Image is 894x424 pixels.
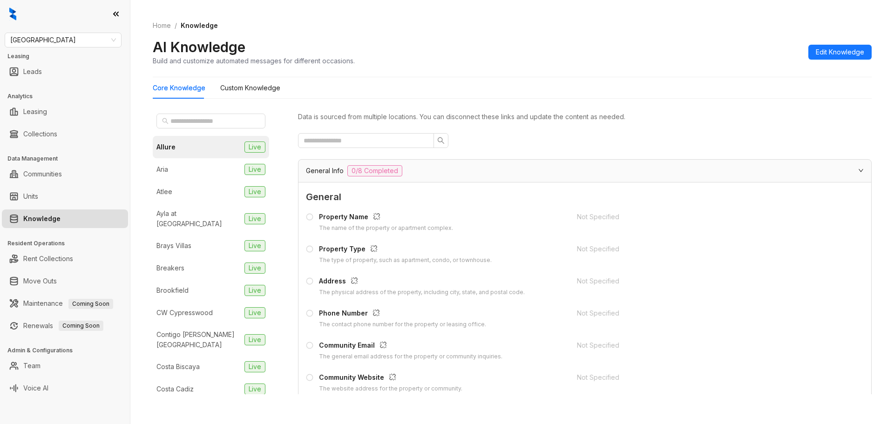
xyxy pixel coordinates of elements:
[68,299,113,309] span: Coming Soon
[2,357,128,375] li: Team
[2,102,128,121] li: Leasing
[156,330,241,350] div: Contigo [PERSON_NAME][GEOGRAPHIC_DATA]
[162,118,169,124] span: search
[577,276,837,286] div: Not Specified
[816,47,864,57] span: Edit Knowledge
[23,316,103,335] a: RenewalsComing Soon
[156,285,189,296] div: Brookfield
[319,372,462,384] div: Community Website
[9,7,16,20] img: logo
[577,244,837,254] div: Not Specified
[244,361,265,372] span: Live
[156,362,200,372] div: Costa Biscaya
[23,187,38,206] a: Units
[319,224,453,233] div: The name of the property or apartment complex.
[2,249,128,268] li: Rent Collections
[175,20,177,31] li: /
[153,38,245,56] h2: AI Knowledge
[2,272,128,290] li: Move Outs
[23,379,48,397] a: Voice AI
[244,307,265,318] span: Live
[319,288,525,297] div: The physical address of the property, including city, state, and postal code.
[7,346,130,355] h3: Admin & Configurations
[577,372,837,383] div: Not Specified
[306,166,344,176] span: General Info
[244,285,265,296] span: Live
[2,165,128,183] li: Communities
[244,164,265,175] span: Live
[319,352,502,361] div: The general email address for the property or community inquiries.
[156,187,172,197] div: Atlee
[23,209,61,228] a: Knowledge
[156,142,176,152] div: Allure
[2,187,128,206] li: Units
[319,308,486,320] div: Phone Number
[156,263,184,273] div: Breakers
[298,112,872,122] div: Data is sourced from multiple locations. You can disconnect these links and update the content as...
[151,20,173,31] a: Home
[153,56,355,66] div: Build and customize automated messages for different occasions.
[2,294,128,313] li: Maintenance
[10,33,116,47] span: Fairfield
[2,125,128,143] li: Collections
[156,384,194,394] div: Costa Cadiz
[244,141,265,153] span: Live
[808,45,872,60] button: Edit Knowledge
[156,308,213,318] div: CW Cypresswood
[244,186,265,197] span: Live
[244,262,265,274] span: Live
[577,212,837,222] div: Not Specified
[319,340,502,352] div: Community Email
[244,240,265,251] span: Live
[858,168,864,173] span: expanded
[298,160,871,182] div: General Info0/8 Completed
[437,137,445,144] span: search
[156,164,168,175] div: Aria
[244,334,265,345] span: Live
[7,52,130,61] h3: Leasing
[319,244,492,256] div: Property Type
[2,209,128,228] li: Knowledge
[319,384,462,393] div: The website address for the property or community.
[181,21,218,29] span: Knowledge
[244,384,265,395] span: Live
[220,83,280,93] div: Custom Knowledge
[2,379,128,397] li: Voice AI
[23,165,62,183] a: Communities
[153,83,205,93] div: Core Knowledge
[23,272,57,290] a: Move Outs
[2,316,128,335] li: Renewals
[319,212,453,224] div: Property Name
[7,155,130,163] h3: Data Management
[319,256,492,265] div: The type of property, such as apartment, condo, or townhouse.
[23,249,73,268] a: Rent Collections
[319,320,486,329] div: The contact phone number for the property or leasing office.
[319,276,525,288] div: Address
[7,92,130,101] h3: Analytics
[244,213,265,224] span: Live
[23,357,41,375] a: Team
[23,102,47,121] a: Leasing
[577,340,837,350] div: Not Specified
[2,62,128,81] li: Leads
[577,308,837,318] div: Not Specified
[7,239,130,248] h3: Resident Operations
[59,321,103,331] span: Coming Soon
[347,165,402,176] span: 0/8 Completed
[156,241,191,251] div: Brays Villas
[23,62,42,81] a: Leads
[156,209,241,229] div: Ayla at [GEOGRAPHIC_DATA]
[306,190,864,204] span: General
[23,125,57,143] a: Collections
